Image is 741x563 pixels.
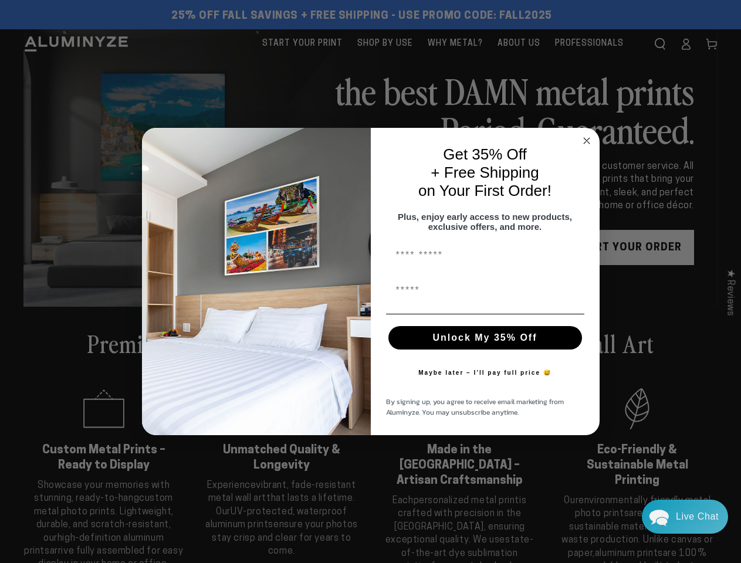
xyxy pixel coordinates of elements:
[398,212,572,232] span: Plus, enjoy early access to new products, exclusive offers, and more.
[443,145,527,163] span: Get 35% Off
[418,182,551,199] span: on Your First Order!
[386,396,564,418] span: By signing up, you agree to receive email marketing from Aluminyze. You may unsubscribe anytime.
[388,326,582,350] button: Unlock My 35% Off
[386,314,584,314] img: underline
[580,134,594,148] button: Close dialog
[431,164,539,181] span: + Free Shipping
[412,361,557,385] button: Maybe later – I’ll pay full price 😅
[142,128,371,435] img: 728e4f65-7e6c-44e2-b7d1-0292a396982f.jpeg
[642,500,728,534] div: Chat widget toggle
[676,500,719,534] div: Contact Us Directly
